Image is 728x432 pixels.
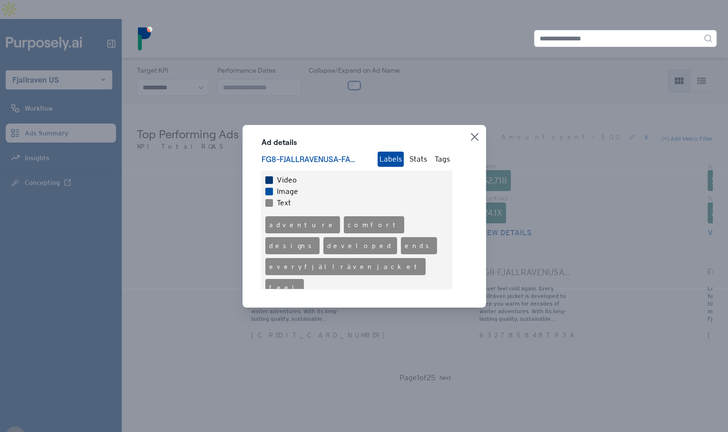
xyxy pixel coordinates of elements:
[277,186,298,197] span: Image
[277,174,297,186] span: Video
[408,152,429,167] button: Stats
[401,237,437,254] div: ends
[405,242,433,250] span: ends
[327,242,393,250] span: developed
[269,263,422,270] span: every fjällräven jacket
[265,216,340,233] div: adventure
[269,284,300,291] span: feel
[269,242,316,250] span: designs
[344,216,404,233] div: comfort
[433,152,452,167] button: Tags
[262,136,452,148] h3: Ad details
[269,221,336,229] span: adventure
[265,237,320,254] div: designs
[265,258,426,275] div: every fjällräven jacket
[277,197,291,209] span: Text
[265,279,304,296] div: feel
[348,221,400,229] span: comfort
[262,154,357,165] h3: FG8-FJALLRAVENUSA-FACEBOOK-SOCIAL-OUTDOOR-PARKAS-ROCK-COLLECTION_li=102437
[323,237,397,254] div: developed
[378,152,404,167] button: Labels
